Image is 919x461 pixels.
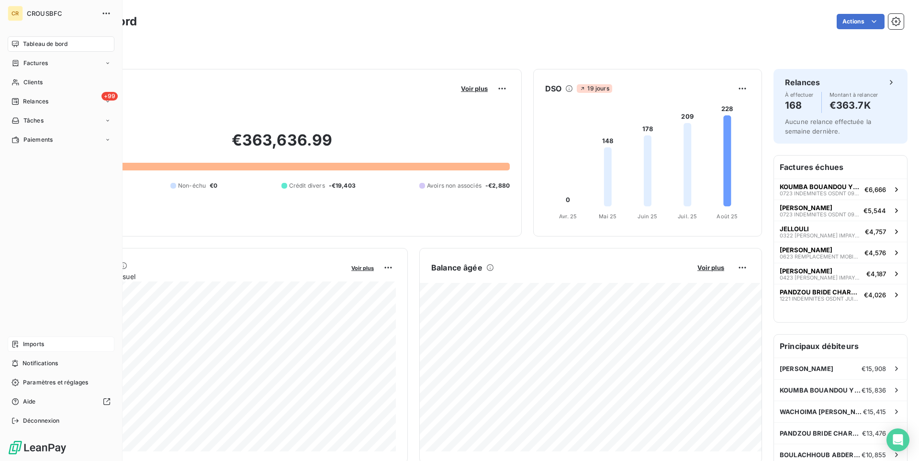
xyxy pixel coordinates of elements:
[27,10,96,17] span: CROUSBFC
[23,416,60,425] span: Déconnexion
[863,207,886,214] span: €5,544
[780,233,861,238] span: 0322 [PERSON_NAME] IMPAYES JANV-21 A JANV-22
[829,98,878,113] h4: €363.7K
[178,181,206,190] span: Non-échu
[774,179,907,200] button: KOUMBA BOUANDOU YESSI LINE0723 INDEMNITES OSDNT 09/22 A 06/23€6,666
[780,246,832,254] span: [PERSON_NAME]
[837,14,885,29] button: Actions
[8,440,67,455] img: Logo LeanPay
[780,451,862,459] span: BOULACHHOUB ABDERRAHIM
[23,59,48,67] span: Factures
[289,181,325,190] span: Crédit divers
[23,97,48,106] span: Relances
[774,242,907,263] button: [PERSON_NAME]0623 REMPLACEMENT MOBILIER CHAMBRE - CTX AKAADACH€4,576
[774,335,907,358] h6: Principaux débiteurs
[785,118,871,135] span: Aucune relance effectuée la semaine dernière.
[866,270,886,278] span: €4,187
[774,200,907,221] button: [PERSON_NAME]0723 INDEMNITES OSDNT 09 22 A 05 23€5,544
[780,254,861,259] span: 0623 REMPLACEMENT MOBILIER CHAMBRE - CTX AKAADACH
[697,264,724,271] span: Voir plus
[780,267,832,275] span: [PERSON_NAME]
[559,213,577,220] tspan: Avr. 25
[23,78,43,87] span: Clients
[785,77,820,88] h6: Relances
[864,249,886,257] span: €4,576
[862,365,886,372] span: €15,908
[774,156,907,179] h6: Factures échues
[54,271,345,281] span: Chiffre d'affaires mensuel
[8,375,114,390] a: Paramètres et réglages
[780,288,860,296] span: PANDZOU BRIDE CHARNEL
[780,183,861,191] span: KOUMBA BOUANDOU YESSI LINE
[348,263,377,272] button: Voir plus
[695,263,727,272] button: Voir plus
[101,92,118,101] span: +99
[780,429,862,437] span: PANDZOU BRIDE CHARNEL
[23,40,67,48] span: Tableau de bord
[862,451,886,459] span: €10,855
[864,186,886,193] span: €6,666
[863,408,886,416] span: €15,415
[780,296,860,302] span: 1221 INDEMNITES OSDNT JUIN A NOV-21
[774,263,907,284] button: [PERSON_NAME]0423 [PERSON_NAME] IMPAYES [DATE] - [DATE]€4,187
[780,212,860,217] span: 0723 INDEMNITES OSDNT 09 22 A 05 23
[780,225,809,233] span: JELLOULI
[23,135,53,144] span: Paiements
[780,386,862,394] span: KOUMBA BOUANDOU YESSI LINE
[717,213,738,220] tspan: Août 25
[431,262,482,273] h6: Balance âgée
[54,131,510,159] h2: €363,636.99
[780,408,863,416] span: WACHOIMA [PERSON_NAME]
[886,428,909,451] div: Open Intercom Messenger
[8,6,23,21] div: CR
[22,359,58,368] span: Notifications
[577,84,612,93] span: 19 jours
[780,191,861,196] span: 0723 INDEMNITES OSDNT 09/22 A 06/23
[461,85,488,92] span: Voir plus
[23,378,88,387] span: Paramètres et réglages
[8,56,114,71] a: Factures
[862,386,886,394] span: €15,836
[8,113,114,128] a: Tâches
[8,75,114,90] a: Clients
[8,394,114,409] a: Aide
[599,213,616,220] tspan: Mai 25
[210,181,217,190] span: €0
[865,228,886,236] span: €4,757
[8,94,114,109] a: +99Relances
[780,365,833,372] span: [PERSON_NAME]
[23,397,36,406] span: Aide
[774,221,907,242] button: JELLOULI0322 [PERSON_NAME] IMPAYES JANV-21 A JANV-22€4,757
[545,83,561,94] h6: DSO
[864,291,886,299] span: €4,026
[23,116,44,125] span: Tâches
[638,213,657,220] tspan: Juin 25
[785,98,814,113] h4: 168
[780,275,863,281] span: 0423 [PERSON_NAME] IMPAYES [DATE] - [DATE]
[23,340,44,349] span: Imports
[458,84,491,93] button: Voir plus
[774,284,907,305] button: PANDZOU BRIDE CHARNEL1221 INDEMNITES OSDNT JUIN A NOV-21€4,026
[829,92,878,98] span: Montant à relancer
[351,265,374,271] span: Voir plus
[8,36,114,52] a: Tableau de bord
[862,429,886,437] span: €13,476
[485,181,510,190] span: -€2,880
[780,204,832,212] span: [PERSON_NAME]
[8,337,114,352] a: Imports
[8,132,114,147] a: Paiements
[427,181,482,190] span: Avoirs non associés
[785,92,814,98] span: À effectuer
[329,181,356,190] span: -€19,403
[678,213,697,220] tspan: Juil. 25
